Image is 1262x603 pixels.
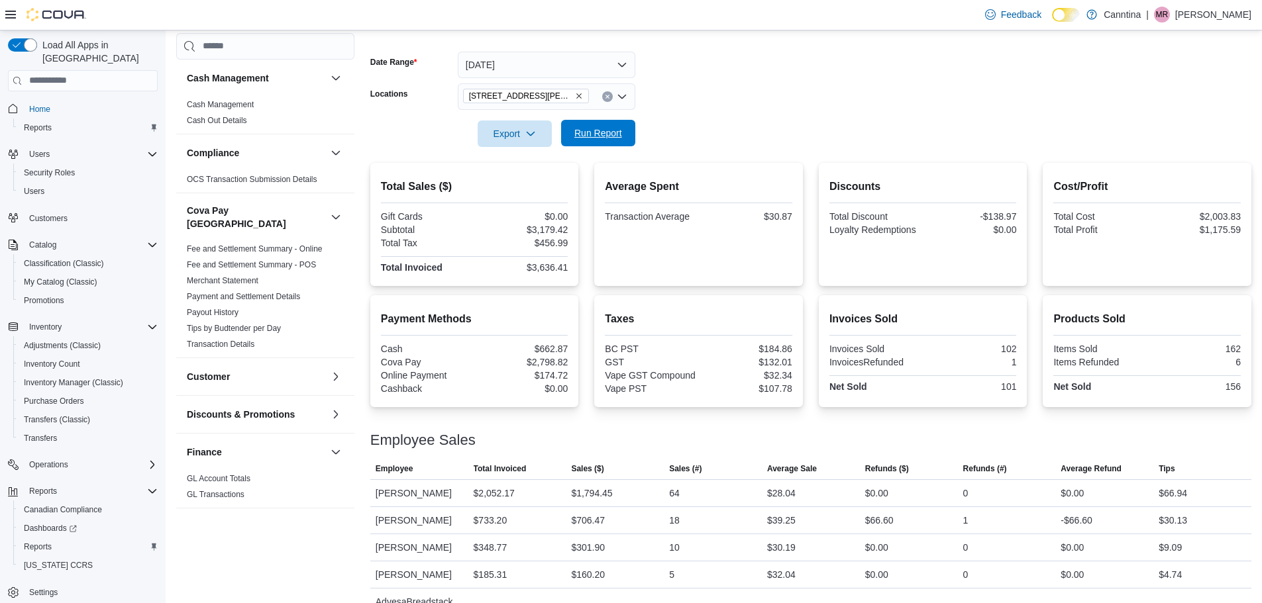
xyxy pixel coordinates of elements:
[571,512,605,528] div: $706.47
[187,474,250,483] a: GL Account Totals
[370,480,468,506] div: [PERSON_NAME]
[963,463,1007,474] span: Refunds (#)
[24,237,158,253] span: Catalog
[328,209,344,225] button: Cova Pay [GEOGRAPHIC_DATA]
[829,224,920,235] div: Loyalty Redemptions
[469,89,572,103] span: [STREET_ADDRESS][PERSON_NAME]
[669,463,702,474] span: Sales (#)
[477,224,568,235] div: $3,179.42
[925,211,1016,222] div: -$138.97
[669,567,674,582] div: 5
[829,179,1017,195] h2: Discounts
[187,370,230,383] h3: Customer
[29,459,68,470] span: Operations
[187,340,254,349] a: Transaction Details
[13,355,163,373] button: Inventory Count
[1053,381,1091,392] strong: Net Sold
[29,486,57,496] span: Reports
[474,539,507,555] div: $348.77
[571,567,605,582] div: $160.20
[767,463,817,474] span: Average Sale
[669,512,680,528] div: 18
[474,567,507,582] div: $185.31
[571,463,604,474] span: Sales ($)
[1053,179,1241,195] h2: Cost/Profit
[3,99,163,118] button: Home
[376,463,413,474] span: Employee
[19,520,158,536] span: Dashboards
[24,295,64,306] span: Promotions
[571,485,612,501] div: $1,794.45
[1150,357,1241,367] div: 6
[477,383,568,394] div: $0.00
[1052,8,1080,22] input: Dark Mode
[1175,7,1251,23] p: [PERSON_NAME]
[19,338,158,353] span: Adjustments (Classic)
[474,512,507,528] div: $733.20
[925,224,1016,235] div: $0.00
[29,104,50,115] span: Home
[561,120,635,146] button: Run Report
[1159,567,1182,582] div: $4.74
[574,126,622,140] span: Run Report
[19,539,57,555] a: Reports
[1053,211,1144,222] div: Total Cost
[187,99,254,110] span: Cash Management
[29,213,68,224] span: Customers
[605,211,696,222] div: Transaction Average
[767,567,796,582] div: $32.04
[24,483,158,499] span: Reports
[29,587,58,598] span: Settings
[19,183,158,199] span: Users
[477,344,568,354] div: $662.87
[829,381,867,392] strong: Net Sold
[187,275,258,286] span: Merchant Statement
[19,520,82,536] a: Dashboards
[187,307,238,318] span: Payout History
[13,410,163,429] button: Transfers (Classic)
[1053,357,1144,367] div: Items Refunded
[187,116,247,125] a: Cash Out Details
[1150,211,1241,222] div: $2,003.83
[767,539,796,555] div: $30.19
[13,182,163,201] button: Users
[24,101,158,117] span: Home
[1146,7,1149,23] p: |
[381,370,472,381] div: Online Payment
[1159,512,1187,528] div: $30.13
[187,71,269,85] h3: Cash Management
[3,145,163,163] button: Users
[1154,7,1170,23] div: Matthew Reddy
[702,344,792,354] div: $184.86
[19,255,109,271] a: Classification (Classic)
[19,393,158,409] span: Purchase Orders
[13,429,163,447] button: Transfers
[381,383,472,394] div: Cashback
[865,512,894,528] div: $66.60
[381,211,472,222] div: Gift Cards
[1150,344,1241,354] div: 162
[865,463,909,474] span: Refunds ($)
[187,71,325,85] button: Cash Management
[19,255,158,271] span: Classification (Classic)
[702,211,792,222] div: $30.87
[187,445,222,459] h3: Finance
[1001,8,1041,21] span: Feedback
[24,359,80,369] span: Inventory Count
[605,383,696,394] div: Vape PST
[605,344,696,354] div: BC PST
[19,539,158,555] span: Reports
[381,262,443,273] strong: Total Invoiced
[13,118,163,137] button: Reports
[328,406,344,422] button: Discounts & Promotions
[176,171,354,193] div: Compliance
[477,262,568,273] div: $3,636.41
[463,89,589,103] span: 725 Nelson Street
[19,120,57,136] a: Reports
[3,482,163,500] button: Reports
[1156,7,1169,23] span: MR
[3,318,163,336] button: Inventory
[187,259,316,270] span: Fee and Settlement Summary - POS
[963,512,969,528] div: 1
